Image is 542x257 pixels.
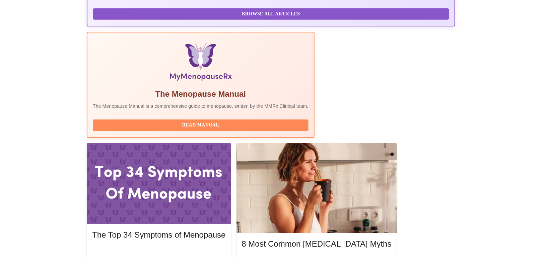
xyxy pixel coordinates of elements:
span: Read Manual [99,121,302,130]
a: Read Manual [93,122,310,127]
img: Menopause Manual [127,43,274,83]
button: Read Manual [93,119,309,131]
a: Browse All Articles [93,11,451,16]
span: Browse All Articles [99,10,443,18]
h5: 8 Most Common [MEDICAL_DATA] Myths [242,239,392,249]
button: Browse All Articles [93,8,449,20]
span: Read More [99,248,219,256]
h5: The Top 34 Symptoms of Menopause [92,230,225,240]
h5: The Menopause Manual [93,89,309,99]
p: The Menopause Manual is a comprehensive guide to menopause, written by the MMRx Clinical team. [93,103,309,109]
a: Read More [92,249,227,254]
